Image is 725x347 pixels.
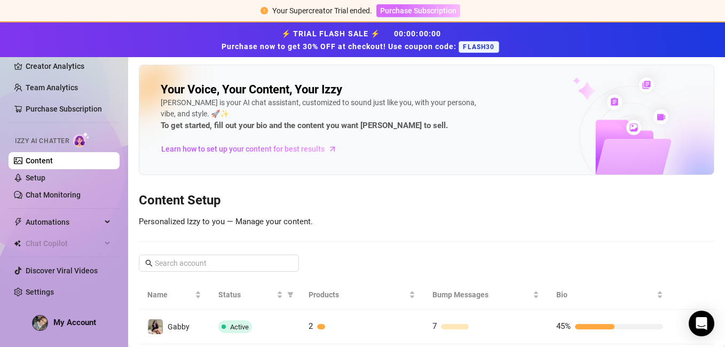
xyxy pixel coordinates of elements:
a: Team Analytics [26,83,78,92]
button: Purchase Subscription [376,4,460,17]
span: Purchase Subscription [380,6,456,15]
img: Chat Copilot [14,240,21,247]
span: Chat Copilot [26,235,101,252]
span: Bio [556,289,655,301]
span: 7 [432,321,437,331]
span: Learn how to set up your content for best results [161,143,325,155]
a: Setup [26,173,45,182]
strong: Purchase now to get 30% OFF at checkout! Use coupon code: [222,42,459,51]
a: Creator Analytics [26,58,111,75]
div: [PERSON_NAME] is your AI chat assistant, customized to sound just like you, with your persona, vi... [161,97,481,132]
span: My Account [53,318,96,327]
span: Name [147,289,193,301]
h3: Content Setup [139,192,714,209]
th: Status [210,280,300,310]
strong: ⚡ TRIAL FLASH SALE ⚡ [222,29,503,51]
img: AI Chatter [73,132,90,147]
span: Personalized Izzy to you — Manage your content. [139,217,313,226]
input: Search account [155,257,284,269]
th: Products [300,280,424,310]
img: Gabby [148,319,163,334]
span: search [145,259,153,267]
th: Bio [548,280,672,310]
strong: To get started, fill out your bio and the content you want [PERSON_NAME] to sell. [161,121,448,130]
img: ACg8ocI11q1Dc7yutuU3p5eTpHvrVjH9xzvHp9MnijI3cWszK5I=s96-c [33,316,48,330]
span: Active [230,323,249,331]
a: Purchase Subscription [376,6,460,15]
a: Chat Monitoring [26,191,81,199]
span: arrow-right [327,144,338,154]
span: filter [285,287,296,303]
h2: Your Voice, Your Content, Your Izzy [161,82,342,97]
a: Learn how to set up your content for best results [161,140,345,157]
th: Bump Messages [424,280,548,310]
span: Your Supercreator Trial ended. [272,6,372,15]
span: exclamation-circle [261,7,268,14]
span: Izzy AI Chatter [15,136,69,146]
span: thunderbolt [14,218,22,226]
th: Name [139,280,210,310]
span: FLASH30 [459,41,499,53]
span: 2 [309,321,313,331]
span: 45% [556,321,571,331]
span: Products [309,289,407,301]
a: Discover Viral Videos [26,266,98,275]
span: Automations [26,214,101,231]
a: Purchase Subscription [26,105,102,113]
a: Content [26,156,53,165]
span: Bump Messages [432,289,531,301]
span: filter [287,291,294,298]
a: Settings [26,288,54,296]
div: Open Intercom Messenger [689,311,714,336]
span: Status [218,289,274,301]
img: ai-chatter-content-library-cLFOSyPT.png [548,66,714,175]
span: Gabby [168,322,190,331]
span: 00 : 00 : 00 : 00 [394,29,442,38]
